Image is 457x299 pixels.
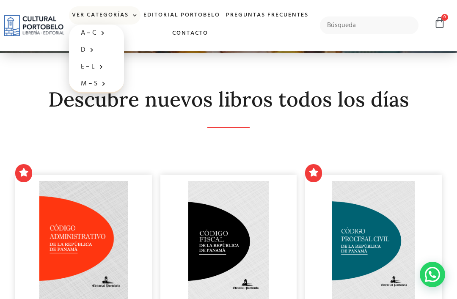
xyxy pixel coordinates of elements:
a: 0 [434,16,446,29]
a: E – L [69,58,124,75]
input: Búsqueda [320,16,418,34]
a: A – C [69,25,124,41]
a: Preguntas frecuentes [223,6,311,25]
a: Ver Categorías [69,6,140,25]
a: M – S [69,75,124,92]
div: Contactar por WhatsApp [420,262,445,287]
a: D [69,41,124,58]
h2: Descubre nuevos libros todos los días [15,88,442,111]
a: Contacto [169,25,211,43]
span: 0 [441,14,448,21]
a: Editorial Portobelo [140,6,223,25]
ul: Ver Categorías [69,25,124,93]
